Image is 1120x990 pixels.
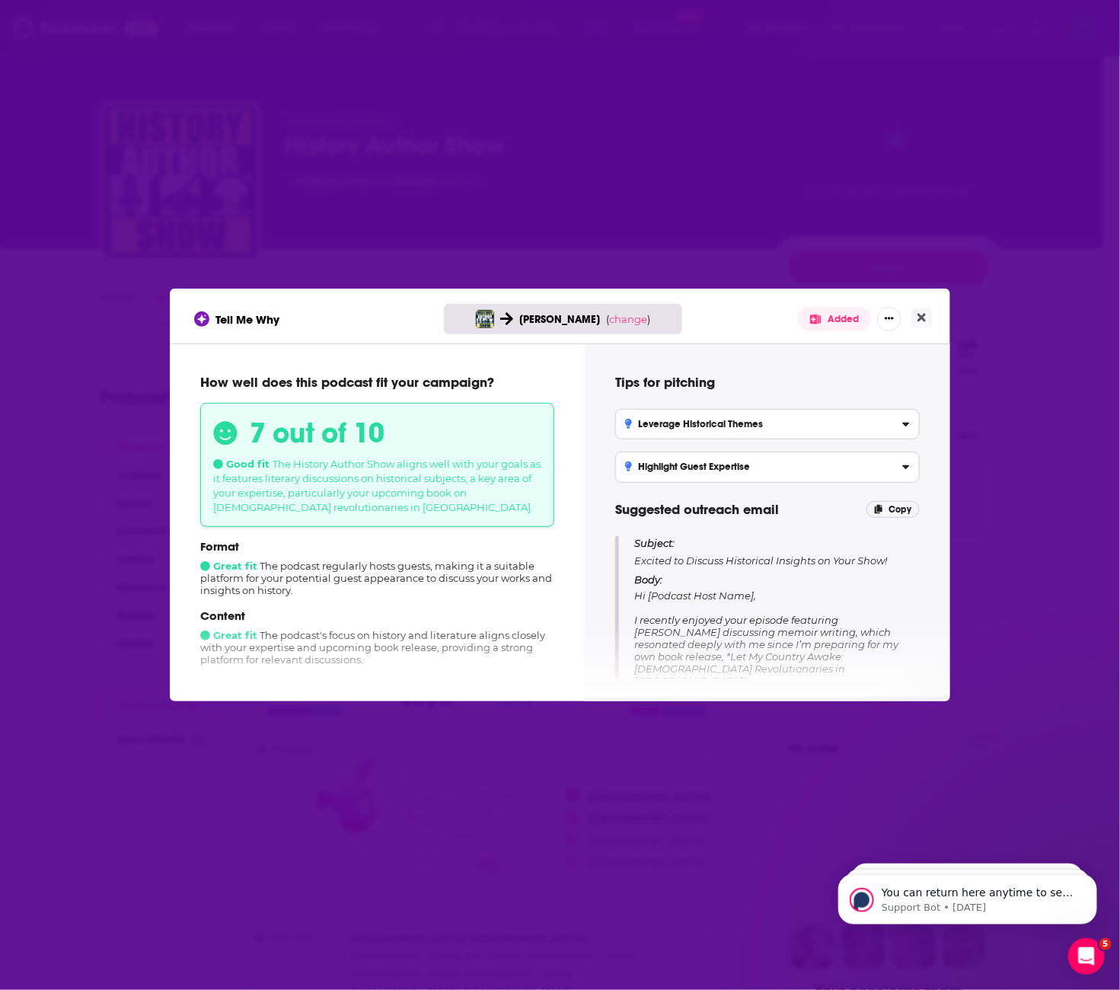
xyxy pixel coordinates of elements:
[615,501,779,518] span: Suggested outreach email
[519,313,600,326] span: [PERSON_NAME]
[798,307,871,331] button: Added
[1068,938,1105,975] iframe: Intercom live chat
[200,560,257,572] span: Great fit
[634,536,920,567] p: Excited to Discuss Historical Insights on Your Show!
[634,536,675,550] span: Subject:
[250,416,385,450] h3: 7 out of 10
[625,461,750,472] h3: Highlight Guest Expertise
[1099,938,1112,950] span: 5
[877,307,901,331] button: Show More Button
[634,589,920,857] span: Hi [Podcast Host Name], I recently enjoyed your episode featuring [PERSON_NAME] discussing memoir...
[625,419,763,430] h3: Leverage Historical Themes
[215,312,279,327] span: Tell Me Why
[200,678,554,692] p: Audience
[615,374,920,391] h4: Tips for pitching
[213,458,270,470] span: Good fit
[200,608,554,666] div: The podcast's focus on history and literature aligns closely with your expertise and upcoming boo...
[476,310,494,328] img: History Author Show
[815,842,1120,949] iframe: Intercom notifications message
[889,504,911,515] span: Copy
[200,539,554,554] p: Format
[634,573,662,586] span: Body:
[200,608,554,623] p: Content
[609,313,647,325] span: change
[200,539,554,596] div: The podcast regularly hosts guests, making it a suitable platform for your potential guest appear...
[200,374,554,391] p: How well does this podcast fit your campaign?
[200,678,554,735] div: The audience comprises history enthusiasts, many of whom are educated and in the 42.7 median age ...
[606,313,650,325] span: ( )
[911,308,932,327] button: Close
[213,458,541,513] span: The History Author Show aligns well with your goals as it features literary discussions on histor...
[200,629,257,641] span: Great fit
[196,314,207,324] img: tell me why sparkle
